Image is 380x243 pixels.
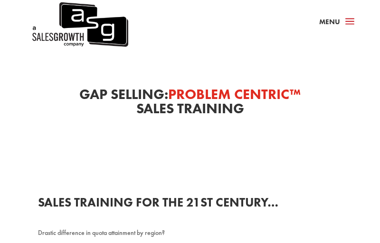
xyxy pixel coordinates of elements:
[38,87,342,120] h1: GAP SELLING: SALES TRAINING
[319,17,340,27] span: Menu
[342,15,357,29] span: a
[38,228,165,237] span: Drastic difference in quota attainment by region?
[38,196,342,213] h2: SALES TRAINING FOR THE 21ST CENTURY…
[168,85,301,103] span: PROBLEM CENTRIC™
